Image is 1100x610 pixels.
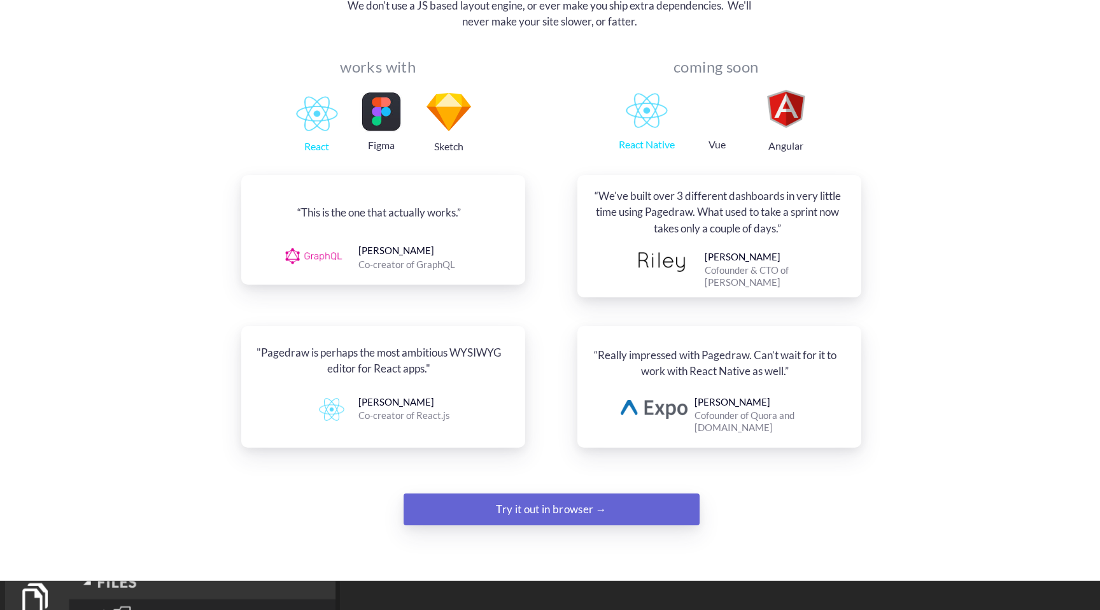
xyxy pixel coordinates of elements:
[698,90,737,128] img: image.png
[358,245,439,257] div: [PERSON_NAME]
[254,204,504,221] div: “This is the one that actually works.”
[423,141,474,152] div: Sketch
[626,93,668,128] img: 1786119702726483-1511943211646-D4982605-43E9-48EC-9604-858B5CF597D3.png
[358,396,439,408] div: [PERSON_NAME]
[356,139,406,151] div: Figma
[358,409,487,422] div: Co-creator of React.js
[333,63,423,71] div: works with
[695,409,840,434] div: Cofounder of Quora and [DOMAIN_NAME]
[621,400,687,419] img: image.png
[705,251,791,263] div: [PERSON_NAME]
[767,90,805,128] img: image.png
[761,140,812,152] div: Angular
[451,497,652,522] div: Try it out in browser →
[359,90,404,134] img: image.png
[695,396,775,408] div: [PERSON_NAME]
[590,347,840,379] div: “Really impressed with Pagedraw. Can’t wait for it to work with React Native as well.”
[590,188,845,237] div: “We've built over 3 different dashboards in very little time using Pagedraw. What used to take a ...
[427,93,471,131] img: image.png
[404,493,700,525] a: Try it out in browser →
[319,398,344,421] img: 1786119702726483-1511943211646-D4982605-43E9-48EC-9604-858B5CF597D3.png
[631,252,693,273] img: image.png
[254,344,504,377] div: "Pagedraw is perhaps the most ambitious WYSIWYG editor for React apps."
[296,96,338,131] img: 1786119702726483-1511943211646-D4982605-43E9-48EC-9604-858B5CF597D3.png
[292,141,342,152] div: React
[692,139,743,150] div: Vue
[610,139,684,150] div: React Native
[282,245,346,267] img: image.png
[705,264,822,288] div: Cofounder & CTO of [PERSON_NAME]
[358,259,473,271] div: Co-creator of GraphQL
[665,63,767,71] div: coming soon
